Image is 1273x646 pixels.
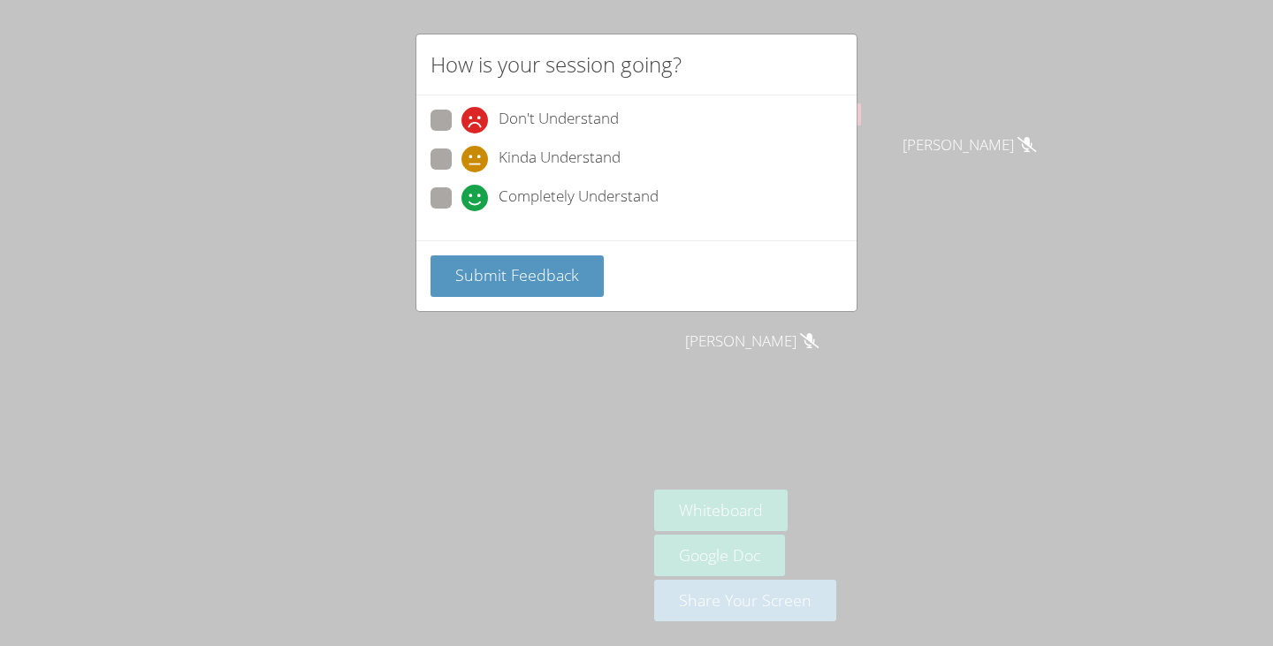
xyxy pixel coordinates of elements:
span: Completely Understand [499,185,659,211]
button: Submit Feedback [431,255,604,297]
span: Don't Understand [499,107,619,133]
h2: How is your session going? [431,49,682,80]
span: Submit Feedback [455,264,579,285]
span: Kinda Understand [499,146,621,172]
